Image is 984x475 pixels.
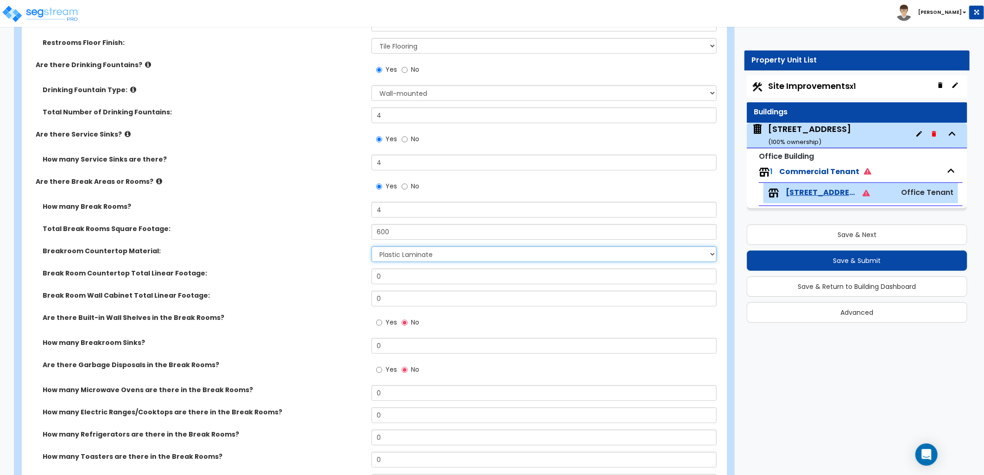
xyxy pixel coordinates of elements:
span: No [411,365,419,374]
input: Yes [376,181,382,192]
input: No [402,318,408,328]
img: tenants.png [759,167,770,178]
span: Site Improvements [768,80,856,92]
button: Advanced [747,302,967,323]
span: Yes [385,65,397,74]
img: logo_pro_r.png [1,5,80,23]
input: Yes [376,65,382,75]
b: [PERSON_NAME] [918,9,962,16]
span: 100 South 4th St [751,123,851,147]
i: click for more info! [145,61,151,68]
label: How many Breakroom Sinks? [43,338,365,347]
small: x1 [850,81,856,91]
label: Break Room Wall Cabinet Total Linear Footage: [43,291,365,300]
img: building.svg [751,123,763,135]
button: Save & Submit [747,250,967,271]
span: 1 [770,166,773,177]
label: How many Toasters are there in the Break Rooms? [43,452,365,461]
label: How many Electric Ranges/Cooktops are there in the Break Rooms? [43,407,365,417]
small: ( 100 % ownership) [768,137,821,146]
i: click for more info! [125,131,131,137]
label: Break Room Countertop Total Linear Footage: [43,269,365,278]
span: 100 South 4th St [786,187,856,198]
input: Yes [376,365,382,375]
label: How many Service Sinks are there? [43,155,365,164]
label: Are there Break Areas or Rooms? [36,177,365,186]
input: No [402,181,408,192]
div: Property Unit List [751,55,963,66]
label: Total Break Rooms Square Footage: [43,224,365,233]
span: Commercial Tenant [779,166,871,177]
div: Open Intercom Messenger [915,444,938,466]
span: Yes [385,318,397,327]
label: How many Break Rooms? [43,202,365,211]
label: Are there Service Sinks? [36,130,365,139]
div: [STREET_ADDRESS] [768,123,851,147]
label: Are there Drinking Fountains? [36,60,365,69]
i: click for more info! [156,178,162,185]
img: tenants.png [768,187,779,199]
i: click for more info! [130,86,136,93]
label: How many Refrigerators are there in the Break Rooms? [43,430,365,439]
input: Yes [376,318,382,328]
span: No [411,181,419,191]
label: Breakroom Countertop Material: [43,246,365,256]
span: Yes [385,134,397,144]
label: Drinking Fountain Type: [43,85,365,94]
div: Buildings [754,107,960,118]
input: Yes [376,134,382,144]
span: No [411,65,419,74]
label: Restrooms Floor Finish: [43,38,365,47]
input: No [402,365,408,375]
span: Office Tenant [901,187,953,198]
label: How many Microwave Ovens are there in the Break Rooms? [43,385,365,394]
label: Are there Garbage Disposals in the Break Rooms? [43,360,365,369]
span: No [411,134,419,144]
img: avatar.png [896,5,912,21]
span: Yes [385,181,397,191]
button: Save & Next [747,225,967,245]
label: Total Number of Drinking Fountains: [43,107,365,117]
small: Office Building [759,151,814,162]
input: No [402,65,408,75]
span: No [411,318,419,327]
label: Are there Built-in Wall Shelves in the Break Rooms? [43,313,365,322]
button: Save & Return to Building Dashboard [747,276,967,297]
input: No [402,134,408,144]
span: Yes [385,365,397,374]
img: Construction.png [751,81,763,93]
